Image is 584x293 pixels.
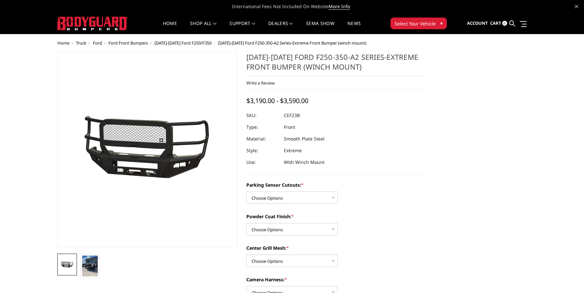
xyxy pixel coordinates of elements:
[76,40,86,46] a: Truck
[218,40,366,46] span: [DATE]-[DATE] Ford F250-350-A2 Series-Extreme Front Bumper (winch mount)
[246,52,426,76] h1: [DATE]-[DATE] Ford F250-350-A2 Series-Extreme Front Bumper (winch mount)
[246,145,279,156] dt: Style:
[246,110,279,121] dt: SKU:
[284,133,325,145] dd: Smooth Plate Steel
[502,21,507,26] span: 0
[229,21,255,34] a: Support
[154,40,212,46] a: [DATE]-[DATE] Ford F250/F350
[284,145,302,156] dd: Extreme
[82,256,98,276] img: 2023-2025 Ford F250-350-A2 Series-Extreme Front Bumper (winch mount)
[268,21,293,34] a: Dealers
[59,261,75,268] img: 2023-2025 Ford F250-350-A2 Series-Extreme Front Bumper (winch mount)
[246,213,426,220] label: Powder Coat Finish:
[57,52,237,247] a: 2023-2025 Ford F250-350-A2 Series-Extreme Front Bumper (winch mount)
[246,133,279,145] dt: Material:
[467,15,488,32] a: Account
[93,40,102,46] a: Ford
[306,21,334,34] a: SEMA Show
[328,3,350,10] a: More Info
[284,110,300,121] dd: CEF23B
[395,20,436,27] span: Select Your Vehicle
[163,21,177,34] a: Home
[467,20,488,26] span: Account
[190,21,216,34] a: shop all
[347,21,361,34] a: News
[284,156,325,168] dd: With Winch Mount
[246,80,275,86] a: Write a Review
[246,245,426,251] label: Center Grill Mesh:
[109,40,148,46] a: Ford Front Bumpers
[440,20,443,27] span: ▾
[246,121,279,133] dt: Type:
[490,20,501,26] span: Cart
[246,156,279,168] dt: Use:
[246,181,426,188] label: Parking Sensor Cutouts:
[284,121,295,133] dd: Front
[246,96,308,105] span: $3,190.00 - $3,590.00
[490,15,507,32] a: Cart 0
[57,40,69,46] a: Home
[390,18,447,29] button: Select Your Vehicle
[57,17,127,30] img: BODYGUARD BUMPERS
[246,276,426,283] label: Camera Harness:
